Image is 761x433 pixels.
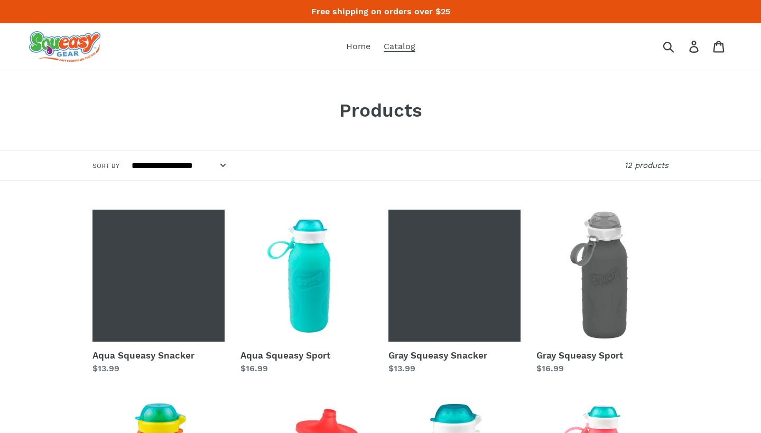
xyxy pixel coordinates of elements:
[346,41,370,52] span: Home
[92,161,119,171] label: Sort by
[378,39,421,54] a: Catalog
[339,99,422,121] span: Products
[29,31,100,62] img: squeasy gear snacker portable food pouch
[341,39,376,54] a: Home
[384,41,415,52] span: Catalog
[666,35,695,58] input: Search
[624,161,669,170] span: 12 products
